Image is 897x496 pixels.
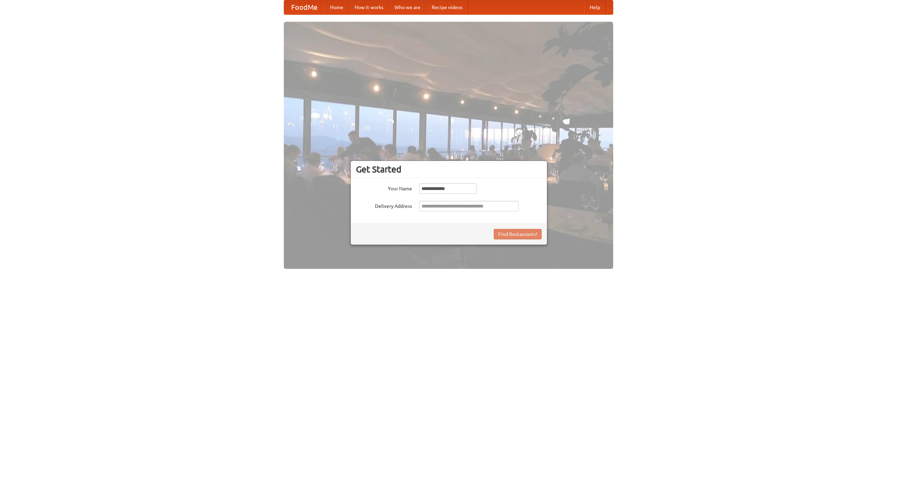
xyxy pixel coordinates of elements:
a: How it works [349,0,389,14]
a: FoodMe [284,0,324,14]
label: Delivery Address [356,201,412,210]
a: Home [324,0,349,14]
a: Who we are [389,0,426,14]
a: Recipe videos [426,0,468,14]
h3: Get Started [356,164,542,175]
label: Your Name [356,183,412,192]
button: Find Restaurants! [494,229,542,239]
a: Help [584,0,606,14]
